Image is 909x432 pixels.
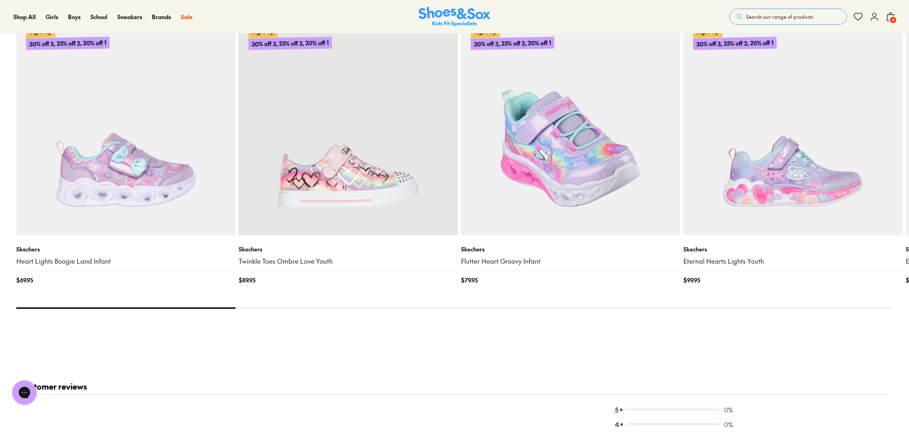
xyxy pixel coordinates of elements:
[20,381,889,395] h2: Customer reviews
[13,13,36,21] a: Shop All
[615,419,619,429] span: 4
[693,25,722,37] p: Light Up
[615,405,619,414] span: 5
[626,408,720,411] div: 0 reviews with 5 stars
[46,13,58,21] a: Girls
[419,7,490,27] img: SNS_Logo_Responsive.svg
[683,257,902,266] a: Eternal Hearts Lights Youth
[693,37,777,50] p: 30% off 3, 25% off 2, 20% off 1
[152,13,171,21] a: Brands
[461,257,680,266] a: Flutter Heart Groovy Infant
[615,405,733,414] div: 0 reviews with 5 stars0%
[615,419,733,429] div: 0 reviews with 4 stars0%
[729,9,847,25] button: Search our range of products
[239,276,255,284] span: $ 89.95
[239,257,458,266] a: Twinkle Toes Ombre Love Youth
[461,245,680,253] p: Skechers
[461,276,478,284] span: $ 79.95
[683,276,700,284] span: $ 99.95
[683,245,902,253] p: Skechers
[16,245,235,253] p: Skechers
[16,16,235,235] a: Light Up30% off 3, 25% off 2, 20% off 1
[746,13,813,20] span: Search our range of products
[419,7,490,27] a: Shoes & Sox
[886,8,896,26] button: 4
[26,37,110,50] p: 30% off 3, 25% off 2, 20% off 1
[889,16,897,24] span: 4
[68,13,81,21] a: Boys
[16,276,33,284] span: $ 69.95
[248,37,332,50] p: 30% off 3, 25% off 2, 20% off 1
[90,13,108,21] a: School
[721,405,733,414] span: 0 %
[722,419,733,429] span: 0 %
[239,245,458,253] p: Skechers
[117,13,142,21] a: Sneakers
[181,13,193,21] a: Sale
[471,37,554,50] p: 30% off 3, 25% off 2, 20% off 1
[16,257,235,266] a: Heart Lights Boogie Land Infant
[8,377,41,408] iframe: Gorgias live chat messenger
[248,25,278,37] p: Light Up
[626,423,720,425] div: 0 reviews with 4 stars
